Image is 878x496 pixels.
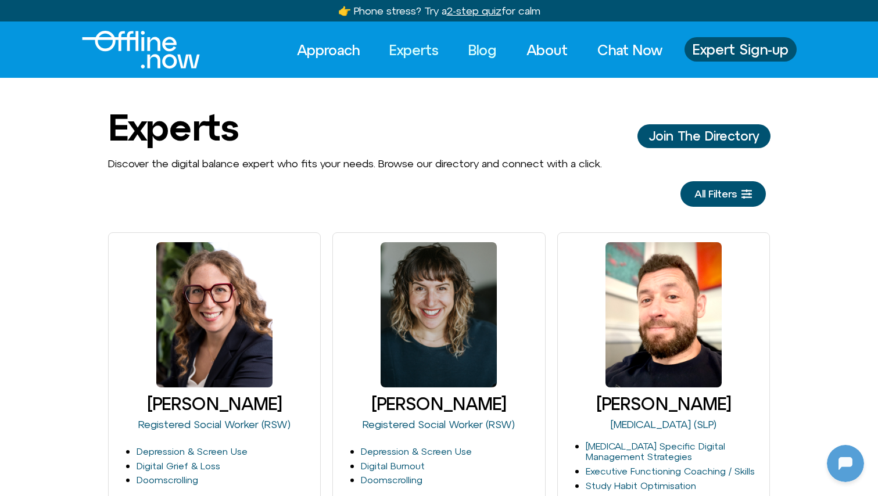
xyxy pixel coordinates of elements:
a: Depression & Screen Use [137,446,248,457]
a: Executive Functioning Coaching / Skills [586,466,755,476]
h3: [PERSON_NAME] [113,394,316,414]
a: Depression & Screen Use [361,446,472,457]
textarea: Message Input [20,374,180,386]
a: About [516,37,578,63]
a: 👉 Phone stress? Try a2-step quizfor calm [338,5,540,17]
span: All Filters [694,188,737,200]
a: [MEDICAL_DATA] Specific Digital Management Strategies [586,441,725,462]
svg: Voice Input Button [199,371,217,389]
button: Expand Header Button [3,3,230,27]
img: N5FCcHC.png [10,6,29,24]
span: Expert Sign-up [693,42,789,57]
h3: [PERSON_NAME] [562,394,765,414]
a: Experts [379,37,449,63]
a: Study Habit Optimisation [586,480,696,491]
iframe: Botpress [827,445,864,482]
a: Doomscrolling [361,475,422,485]
div: Logo [82,31,180,69]
a: Doomscrolling [137,475,198,485]
a: All Filters [680,181,766,207]
img: Offline.Now logo in white. Text of the words offline.now with a line going through the "O" [82,31,200,69]
a: Digital Grief & Loss [137,461,220,471]
a: Chat Now [587,37,673,63]
svg: Restart Conversation Button [183,5,203,25]
span: Discover the digital balance expert who fits your needs. Browse our directory and connect with a ... [108,157,602,170]
h1: Experts [108,107,238,148]
a: [MEDICAL_DATA] (SLP) [611,418,716,430]
svg: Close Chatbot Button [203,5,223,25]
a: Join The Director [637,124,771,148]
a: Registered Social Worker (RSW) [363,418,515,430]
nav: Menu [286,37,673,63]
h3: [PERSON_NAME] [338,394,540,414]
a: Registered Social Worker (RSW) [138,418,291,430]
span: Join The Directory [649,129,759,143]
u: 2-step quiz [447,5,501,17]
a: Approach [286,37,370,63]
a: Expert Sign-up [685,37,797,62]
a: Blog [458,37,507,63]
h2: [DOMAIN_NAME] [34,8,178,23]
a: Digital Burnout [361,461,425,471]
